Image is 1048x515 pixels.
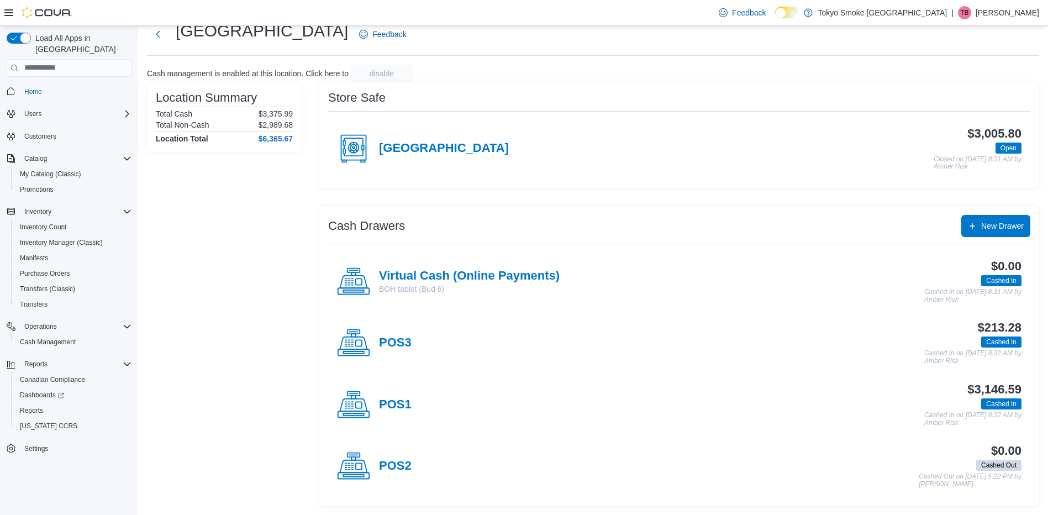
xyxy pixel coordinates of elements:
span: Transfers [15,298,131,311]
button: [US_STATE] CCRS [11,418,136,434]
button: Canadian Compliance [11,372,136,387]
a: Home [20,85,46,98]
span: My Catalog (Classic) [20,170,81,178]
span: Reports [20,406,43,415]
button: Operations [20,320,61,333]
button: Settings [2,440,136,456]
h3: Location Summary [156,91,257,104]
span: Open [1000,143,1017,153]
span: Promotions [20,185,54,194]
span: Customers [24,132,56,141]
span: Dashboards [20,391,64,400]
button: Purchase Orders [11,266,136,281]
span: Cash Management [15,335,131,349]
span: Purchase Orders [15,267,131,280]
h3: $213.28 [978,321,1021,334]
button: New Drawer [961,215,1030,237]
h4: $6,365.67 [259,134,293,143]
a: Inventory Count [15,220,71,234]
span: Cashed In [986,337,1017,347]
button: Next [147,23,169,45]
a: Reports [15,404,48,417]
h3: $0.00 [991,260,1021,273]
button: Inventory Count [11,219,136,235]
h4: POS1 [379,398,412,412]
span: Catalog [24,154,47,163]
a: Customers [20,130,61,143]
p: Cashed In on [DATE] 8:32 AM by Amber Risk [924,412,1021,427]
input: Dark Mode [775,7,798,18]
button: Users [20,107,46,120]
a: Transfers [15,298,52,311]
span: Users [24,109,41,118]
span: Cashed Out [976,460,1021,471]
button: Customers [2,128,136,144]
span: Inventory Manager (Classic) [20,238,103,247]
span: Inventory [20,205,131,218]
button: Transfers (Classic) [11,281,136,297]
span: Users [20,107,131,120]
button: Promotions [11,182,136,197]
img: Cova [22,7,72,18]
h4: Location Total [156,134,208,143]
span: Canadian Compliance [20,375,85,384]
button: Catalog [2,151,136,166]
button: Inventory [2,204,136,219]
h3: $3,005.80 [967,127,1021,140]
span: Reports [24,360,48,369]
span: Promotions [15,183,131,196]
span: Manifests [15,251,131,265]
button: Reports [11,403,136,418]
h6: Total Non-Cash [156,120,209,129]
span: Cashed In [986,399,1017,409]
span: Operations [20,320,131,333]
span: Settings [24,444,48,453]
span: Open [996,143,1021,154]
span: Transfers (Classic) [20,285,75,293]
span: Catalog [20,152,131,165]
button: Reports [2,356,136,372]
span: Inventory Count [15,220,131,234]
h3: Cash Drawers [328,219,405,233]
button: Inventory Manager (Classic) [11,235,136,250]
span: Purchase Orders [20,269,70,278]
p: BOH tablet (Bud 6) [379,283,560,295]
button: Transfers [11,297,136,312]
h4: POS3 [379,336,412,350]
h4: [GEOGRAPHIC_DATA] [379,141,509,156]
p: Cashed In on [DATE] 8:31 AM by Amber Risk [924,288,1021,303]
button: Users [2,106,136,122]
button: disable [351,65,413,82]
p: Cashed In on [DATE] 8:32 AM by Amber Risk [924,350,1021,365]
button: My Catalog (Classic) [11,166,136,182]
a: [US_STATE] CCRS [15,419,82,433]
h4: POS2 [379,459,412,474]
p: | [951,6,954,19]
a: Feedback [714,2,770,24]
span: Inventory Count [20,223,67,232]
span: Cash Management [20,338,76,346]
p: Closed on [DATE] 8:31 AM by Amber Risk [934,156,1021,171]
a: Dashboards [15,388,69,402]
button: Cash Management [11,334,136,350]
span: Feedback [732,7,766,18]
a: Cash Management [15,335,80,349]
p: $3,375.99 [259,109,293,118]
span: [US_STATE] CCRS [20,422,77,430]
span: Home [24,87,42,96]
button: Reports [20,358,52,371]
p: Cashed Out on [DATE] 5:22 PM by [PERSON_NAME] [919,473,1021,488]
a: Purchase Orders [15,267,75,280]
button: Catalog [20,152,51,165]
span: Transfers [20,300,48,309]
span: Load All Apps in [GEOGRAPHIC_DATA] [31,33,131,55]
span: TB [960,6,968,19]
span: Inventory Manager (Classic) [15,236,131,249]
h3: $0.00 [991,444,1021,458]
a: Inventory Manager (Classic) [15,236,107,249]
span: Cashed Out [981,460,1017,470]
h4: Virtual Cash (Online Payments) [379,269,560,283]
span: Feedback [372,29,406,40]
p: Tokyo Smoke [GEOGRAPHIC_DATA] [818,6,947,19]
